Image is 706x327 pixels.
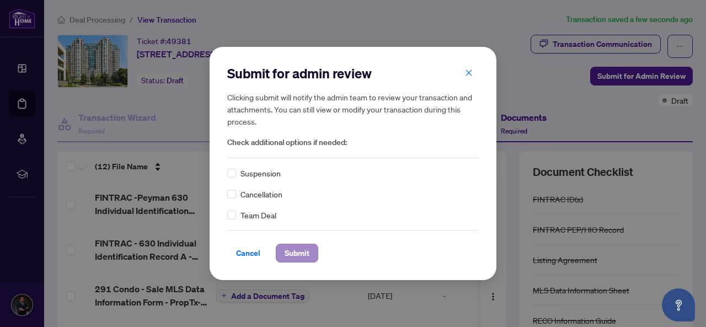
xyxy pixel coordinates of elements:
[276,244,318,262] button: Submit
[662,288,695,321] button: Open asap
[240,188,282,200] span: Cancellation
[465,69,473,77] span: close
[227,65,479,82] h2: Submit for admin review
[227,91,479,127] h5: Clicking submit will notify the admin team to review your transaction and attachments. You can st...
[240,209,276,221] span: Team Deal
[240,167,281,179] span: Suspension
[227,136,479,149] span: Check additional options if needed:
[236,244,260,262] span: Cancel
[285,244,309,262] span: Submit
[227,244,269,262] button: Cancel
